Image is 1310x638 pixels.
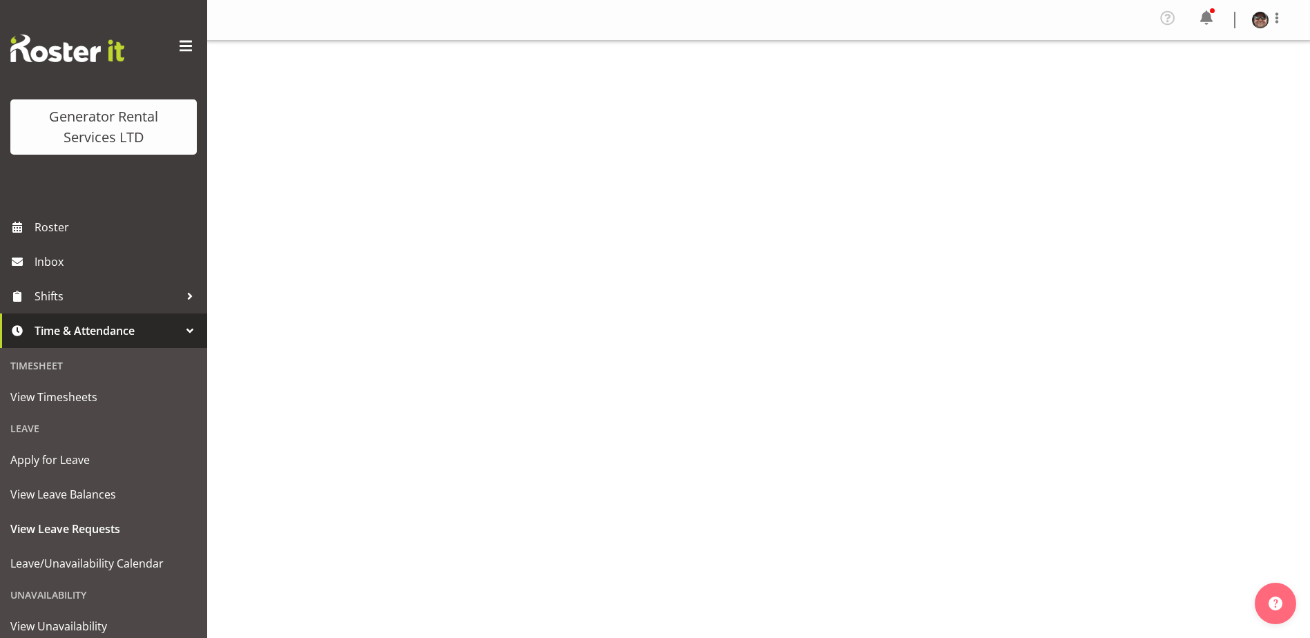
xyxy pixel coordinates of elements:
span: View Timesheets [10,387,197,407]
a: View Leave Requests [3,512,204,546]
img: rick-ankersae3846da6c6acb3f3203d7ce06c7e011.png [1252,12,1269,28]
span: Inbox [35,251,200,272]
div: Generator Rental Services LTD [24,106,183,148]
a: Apply for Leave [3,443,204,477]
a: View Timesheets [3,380,204,414]
a: Leave/Unavailability Calendar [3,546,204,581]
span: View Unavailability [10,616,197,637]
span: Time & Attendance [35,320,180,341]
span: Roster [35,217,200,238]
span: Shifts [35,286,180,307]
img: Rosterit website logo [10,35,124,62]
span: View Leave Requests [10,519,197,539]
div: Timesheet [3,351,204,380]
div: Unavailability [3,581,204,609]
span: Leave/Unavailability Calendar [10,553,197,574]
div: Leave [3,414,204,443]
a: View Leave Balances [3,477,204,512]
span: View Leave Balances [10,484,197,505]
span: Apply for Leave [10,449,197,470]
img: help-xxl-2.png [1269,597,1282,610]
